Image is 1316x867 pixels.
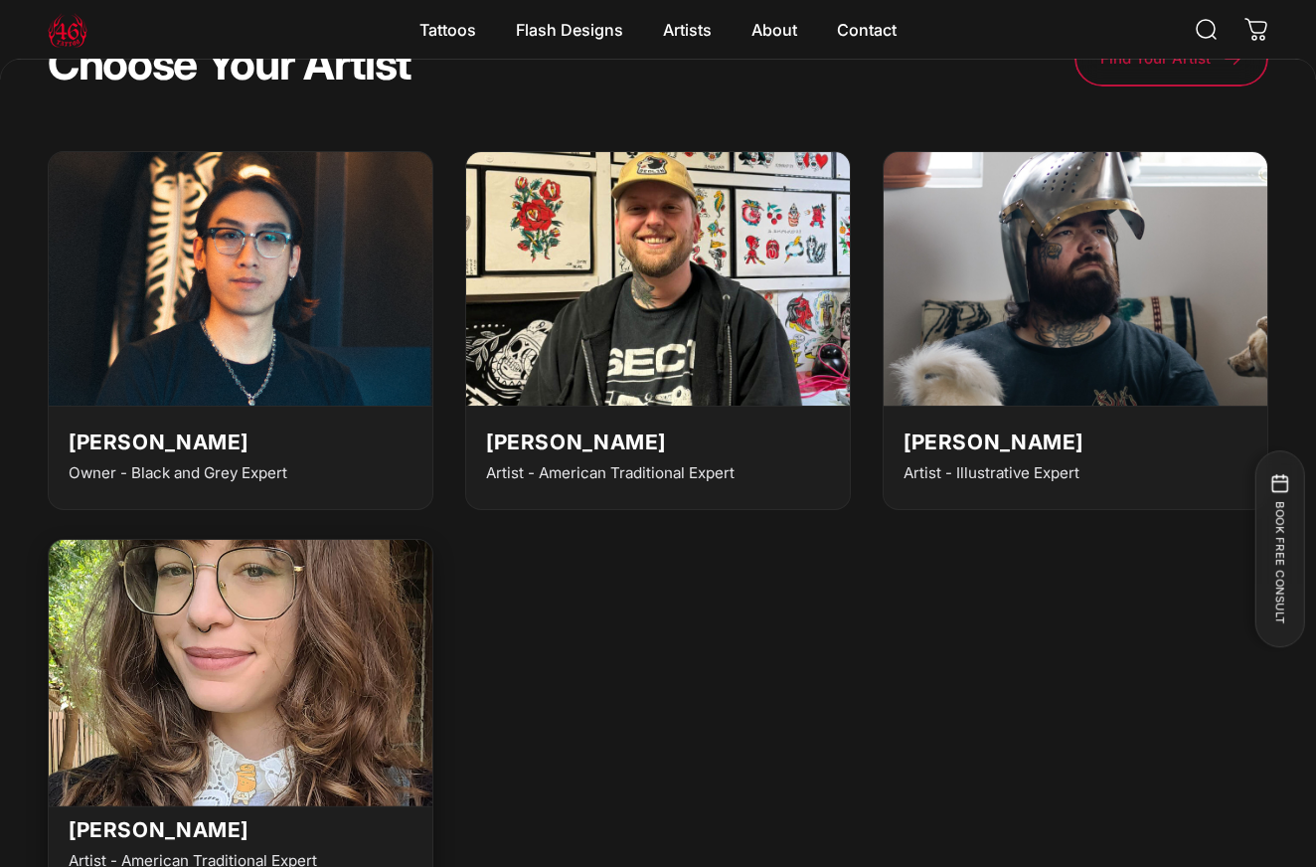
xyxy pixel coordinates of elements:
[49,152,432,407] img: Geoffrey Wong
[303,42,411,87] animate-element: Artist
[643,9,732,51] summary: Artists
[69,818,248,843] h2: [PERSON_NAME]
[884,152,1267,407] img: Taivas Jättiläinen
[1234,8,1278,52] a: 0 items
[817,9,916,51] a: Contact
[465,151,851,510] a: [PERSON_NAME] Artist - American Traditional Expert
[486,431,666,455] h2: [PERSON_NAME]
[206,42,295,87] animate-element: Your
[69,431,248,455] h2: [PERSON_NAME]
[48,151,433,510] a: [PERSON_NAME] Owner - Black and Grey Expert
[883,151,1268,510] a: [PERSON_NAME] Artist - Illustrative Expert
[69,461,287,485] p: Owner - Black and Grey Expert
[496,9,643,51] summary: Flash Designs
[48,42,197,87] animate-element: Choose
[1254,450,1304,647] button: BOOK FREE CONSULT
[732,9,817,51] summary: About
[466,152,850,407] img: Spencer Skalko
[904,461,1079,485] p: Artist - Illustrative Expert
[486,461,735,485] p: Artist - American Traditional Expert
[904,431,1083,455] h2: [PERSON_NAME]
[30,527,452,807] img: Emily Forte
[400,9,916,51] nav: Primary
[400,9,496,51] summary: Tattoos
